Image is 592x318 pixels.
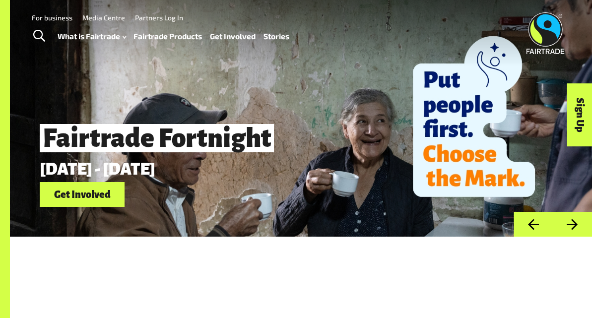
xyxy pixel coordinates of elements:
[553,212,592,237] button: Next
[210,29,256,43] a: Get Involved
[27,24,51,49] a: Toggle Search
[32,13,72,22] a: For business
[40,124,274,152] span: Fairtrade Fortnight
[135,13,183,22] a: Partners Log In
[40,182,125,207] a: Get Involved
[58,29,126,43] a: What is Fairtrade
[526,12,564,54] img: Fairtrade Australia New Zealand logo
[133,29,202,43] a: Fairtrade Products
[263,29,289,43] a: Stories
[40,160,473,178] p: [DATE] - [DATE]
[514,212,553,237] button: Previous
[82,13,125,22] a: Media Centre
